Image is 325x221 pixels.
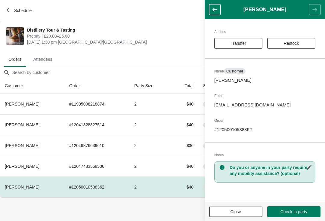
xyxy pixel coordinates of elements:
[172,114,199,135] td: $40
[64,156,129,176] td: # 12047483568506
[129,176,171,197] td: 2
[64,78,129,94] th: Order
[129,78,171,94] th: Party Size
[29,54,57,65] span: Attendees
[12,67,325,78] input: Search by customer
[267,38,315,49] button: Restock
[172,156,199,176] td: $40
[230,164,312,176] h3: Do you or anyone in your party require any mobility assistance? (optional)
[214,93,315,99] h2: Email
[5,122,39,127] span: [PERSON_NAME]
[231,209,241,214] span: Close
[64,94,129,114] td: # 11995098218874
[221,7,309,13] h1: [PERSON_NAME]
[27,27,212,33] span: Distillery Tour & Tasting
[280,209,307,214] span: Check in party
[6,27,24,45] img: Distillery Tour & Tasting
[129,94,171,114] td: 2
[64,135,129,156] td: # 12046876639610
[214,29,315,35] h2: Actions
[5,185,39,189] span: [PERSON_NAME]
[129,114,171,135] td: 2
[64,114,129,135] td: # 12041828827514
[214,68,315,74] h2: Name
[5,164,39,169] span: [PERSON_NAME]
[172,94,199,114] td: $40
[172,78,199,94] th: Total
[226,69,243,74] span: Customer
[14,8,32,13] span: Schedule
[214,118,315,124] h2: Order
[209,206,262,217] button: Close
[284,41,299,46] span: Restock
[214,102,315,108] p: [EMAIL_ADDRESS][DOMAIN_NAME]
[267,206,320,217] button: Check in party
[4,54,26,65] span: Orders
[198,78,235,94] th: Status
[172,176,199,197] td: $40
[172,135,199,156] td: $36
[27,33,212,39] span: Prepay | £20.00–£5.00
[231,41,246,46] span: Transfer
[129,156,171,176] td: 2
[5,102,39,106] span: [PERSON_NAME]
[64,176,129,197] td: # 12050010538362
[214,127,315,133] p: # 12050010538362
[214,38,262,49] button: Transfer
[214,152,315,158] h2: Notes
[5,143,39,148] span: [PERSON_NAME]
[27,39,212,45] span: [DATE] 1:30 pm [GEOGRAPHIC_DATA]/[GEOGRAPHIC_DATA]
[3,5,36,16] button: Schedule
[129,135,171,156] td: 2
[214,77,315,83] p: [PERSON_NAME]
